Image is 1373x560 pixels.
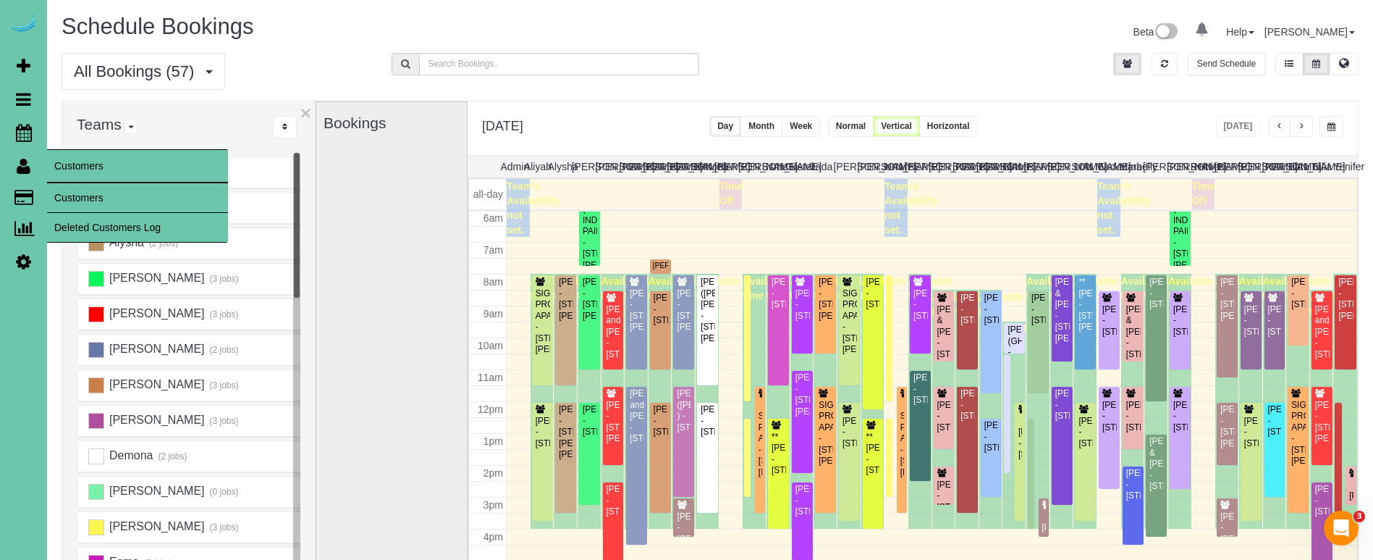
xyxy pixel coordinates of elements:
[107,343,204,355] span: [PERSON_NAME]
[653,261,815,270] div: [PERSON_NAME] (GHC) - [STREET_ADDRESS]
[1314,400,1330,445] div: [PERSON_NAME] - [STREET_ADDRESS][PERSON_NAME]
[743,275,787,301] span: Available time
[690,156,714,177] th: Demona
[937,400,952,433] div: [PERSON_NAME] - [STREET_ADDRESS]
[913,372,928,406] div: [PERSON_NAME] - [STREET_ADDRESS]
[700,277,715,344] div: [PERSON_NAME] ([PERSON_NAME]) [PERSON_NAME] - [STREET_ADDRESS][PERSON_NAME]
[1078,277,1093,333] div: **[PERSON_NAME] - [STREET_ADDRESS][PERSON_NAME]
[147,238,178,248] small: (2 jobs)
[786,156,810,177] th: Gretel
[1226,26,1254,38] a: Help
[1191,156,1214,177] th: Reinier
[1309,156,1333,177] th: Talia
[771,432,786,477] div: **[PERSON_NAME] - [STREET_ADDRESS]
[483,244,503,256] span: 7am
[606,304,621,360] div: [PERSON_NAME] and [PERSON_NAME] - [STREET_ADDRESS]
[1149,277,1164,310] div: [PERSON_NAME] - [STREET_ADDRESS]
[1214,156,1238,177] th: [PERSON_NAME]
[795,372,810,417] div: [PERSON_NAME] - [STREET_ADDRESS][PERSON_NAME]
[324,114,460,131] h3: Bookings
[524,156,548,177] th: Aliyah
[47,183,228,243] ul: Customers
[208,380,239,390] small: (3 jobs)
[47,213,228,242] a: Deleted Customers Log
[758,411,762,478] div: SIGNATURE PROPERTIES APARTMENTS - [STREET_ADDRESS][PERSON_NAME]
[795,484,810,517] div: [PERSON_NAME] - [STREET_ADDRESS]
[558,404,573,460] div: [PERSON_NAME] - [STREET_ADDRESS][PERSON_NAME][PERSON_NAME]
[535,416,550,449] div: [PERSON_NAME] - [STREET_ADDRESS]
[9,14,38,35] img: Automaid Logo
[952,156,976,177] th: [PERSON_NAME]
[483,467,503,479] span: 2pm
[676,288,691,333] div: [PERSON_NAME] - [STREET_ADDRESS][PERSON_NAME]
[873,116,920,137] button: Vertical
[208,522,239,532] small: (3 jobs)
[1055,388,1070,422] div: [PERSON_NAME] - [STREET_ADDRESS]
[1078,416,1093,449] div: [PERSON_NAME] - [STREET_ADDRESS]
[700,404,715,438] div: [PERSON_NAME] - [STREET_ADDRESS]
[419,53,700,75] input: Search Bookings..
[762,156,786,177] th: Esme
[1007,325,1022,369] div: [PERSON_NAME] (GHC) - [STREET_ADDRESS]
[984,293,999,326] div: [PERSON_NAME] - [STREET_ADDRESS]
[842,288,857,356] div: SIGNATURE PROPERTIES APARTMENTS - [STREET_ADDRESS][PERSON_NAME]
[1121,275,1165,301] span: Available time
[1102,400,1117,433] div: [PERSON_NAME] - [STREET_ADDRESS]
[1348,490,1353,524] div: [PERSON_NAME] - [STREET_ADDRESS]
[929,156,952,177] th: [PERSON_NAME]
[1018,427,1022,460] div: [PERSON_NAME] - [STREET_ADDRESS]
[1042,522,1046,556] div: [PERSON_NAME] - [STREET_ADDRESS]
[300,104,311,122] button: ×
[740,116,782,137] button: Month
[1007,356,1008,401] div: [PERSON_NAME] - [STREET_ADDRESS][PERSON_NAME]
[74,62,201,80] span: All Bookings (57)
[1286,275,1330,301] span: Available time
[1310,291,1354,317] span: Available time
[606,484,621,517] div: [PERSON_NAME] - [STREET_ADDRESS]
[582,277,597,322] div: [PERSON_NAME] - [STREET_ADDRESS][PERSON_NAME]
[766,275,811,301] span: Available time
[1220,511,1235,545] div: [PERSON_NAME] - [STREET_ADDRESS]
[500,156,524,177] th: Admin
[1024,156,1048,177] th: [PERSON_NAME]
[976,156,1000,177] th: [PERSON_NAME]
[1173,400,1188,433] div: [PERSON_NAME] - [STREET_ADDRESS]
[984,420,999,454] div: [PERSON_NAME] - [STREET_ADDRESS]
[62,53,225,90] button: All Bookings (57)
[857,156,881,177] th: [PERSON_NAME]
[535,288,550,356] div: SIGNATURE PROPERTIES APARTMENTS - [STREET_ADDRESS][PERSON_NAME]
[960,293,975,326] div: [PERSON_NAME] - [STREET_ADDRESS]
[1031,293,1046,326] div: [PERSON_NAME] - [STREET_ADDRESS]
[619,156,643,177] th: [PERSON_NAME]
[606,400,621,445] div: [PERSON_NAME] - [STREET_ADDRESS][PERSON_NAME]
[558,277,573,322] div: [PERSON_NAME] - [STREET_ADDRESS][PERSON_NAME]
[1031,420,1032,465] div: [PERSON_NAME] - [STREET_ADDRESS][PERSON_NAME]
[932,291,976,317] span: Available time
[1173,304,1188,338] div: [PERSON_NAME] - [STREET_ADDRESS]
[1002,323,1047,349] span: Available time
[979,291,1023,317] span: Available time
[596,156,620,177] th: [PERSON_NAME]
[818,277,833,322] div: [PERSON_NAME] - [STREET_ADDRESS][PERSON_NAME]
[643,156,667,177] th: [PERSON_NAME]
[1353,511,1365,522] span: 3
[1285,156,1309,177] th: Siara
[1220,277,1235,322] div: [PERSON_NAME] - [STREET_ADDRESS][PERSON_NAME]
[478,404,503,415] span: 12pm
[653,293,668,326] div: [PERSON_NAME] - [STREET_ADDRESS]
[889,443,890,488] div: [PERSON_NAME] - [STREET_ADDRESS][PERSON_NAME]
[881,156,905,177] th: Jerrah
[1144,275,1188,301] span: Available time
[483,531,503,543] span: 4pm
[676,388,691,433] div: [PERSON_NAME] ([PERSON_NAME] ) - [STREET_ADDRESS]
[107,414,204,426] span: [PERSON_NAME]
[1149,436,1164,492] div: [PERSON_NAME] & [PERSON_NAME] - [STREET_ADDRESS]
[676,511,691,545] div: [PERSON_NAME] - [STREET_ADDRESS]
[572,156,596,177] th: [PERSON_NAME]
[667,156,690,177] th: [PERSON_NAME]
[483,435,503,447] span: 1pm
[1267,304,1283,338] div: [PERSON_NAME] - [STREET_ADDRESS]
[747,299,748,333] div: [PERSON_NAME] - [STREET_ADDRESS]
[1154,23,1178,42] img: New interface
[1314,304,1330,360] div: [PERSON_NAME] and [PERSON_NAME] - [STREET_ADDRESS]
